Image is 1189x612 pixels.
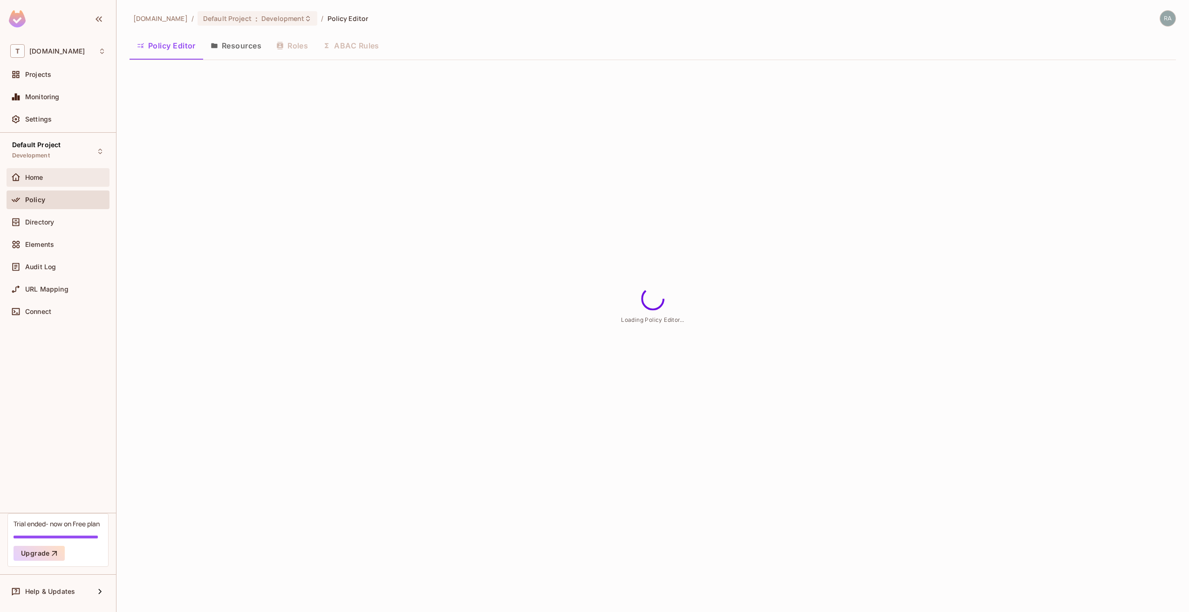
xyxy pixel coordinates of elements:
span: Settings [25,116,52,123]
button: Resources [203,34,269,57]
span: the active workspace [133,14,188,23]
span: Elements [25,241,54,248]
span: Home [25,174,43,181]
li: / [191,14,194,23]
span: Audit Log [25,263,56,271]
span: Help & Updates [25,588,75,595]
button: Policy Editor [130,34,203,57]
li: / [321,14,323,23]
span: Development [12,152,50,159]
span: Directory [25,218,54,226]
span: Monitoring [25,93,60,101]
span: T [10,44,25,58]
span: Default Project [12,141,61,149]
button: Upgrade [14,546,65,561]
span: Connect [25,308,51,315]
span: Development [261,14,304,23]
img: ravikanth.thoomozu1@t-mobile.com [1160,11,1175,26]
span: Loading Policy Editor... [621,316,684,323]
span: Policy Editor [328,14,369,23]
span: URL Mapping [25,286,68,293]
span: Policy [25,196,45,204]
div: Trial ended- now on Free plan [14,519,100,528]
span: Projects [25,71,51,78]
span: Default Project [203,14,252,23]
span: : [255,15,258,22]
span: Workspace: t-mobile.com [29,48,85,55]
img: SReyMgAAAABJRU5ErkJggg== [9,10,26,27]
